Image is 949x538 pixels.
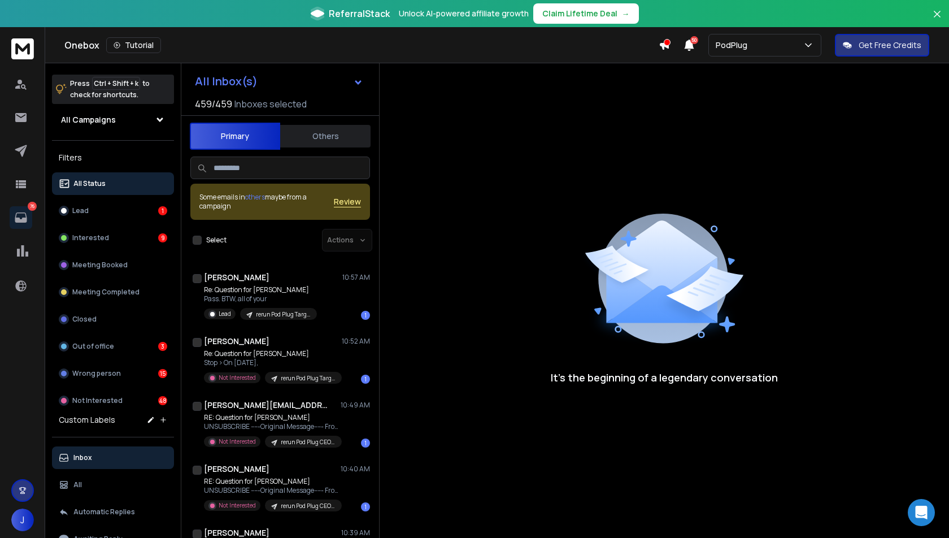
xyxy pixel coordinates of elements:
div: 9 [158,233,167,242]
p: 76 [28,202,37,211]
button: Closed [52,308,174,331]
p: Stop > On [DATE], [204,358,339,367]
p: Interested [72,233,109,242]
p: 10:39 AM [341,528,370,537]
p: Lead [219,310,231,318]
div: Some emails in maybe from a campaign [199,193,334,211]
div: 1 [361,375,370,384]
button: Interested9 [52,227,174,249]
p: UNSUBSCRIBE -----Original Message----- From: [PERSON_NAME] [204,486,339,495]
p: Lead [72,206,89,215]
p: Meeting Booked [72,261,128,270]
div: 48 [158,396,167,405]
div: 1 [361,311,370,320]
p: 10:52 AM [342,337,370,346]
p: Not Interested [72,396,123,405]
div: 1 [361,502,370,511]
p: rerun Pod Plug CEO, Owner, Founder 1-10 Emp Batch 3 Target Cities [281,502,335,510]
p: Not Interested [219,374,256,382]
p: Pass. BTW, all of your [204,294,317,303]
button: All Campaigns [52,109,174,131]
button: Claim Lifetime Deal→ [533,3,639,24]
button: Get Free Credits [835,34,929,57]
p: Inbox [73,453,92,462]
button: J [11,509,34,531]
button: All Status [52,172,174,195]
p: RE: Question for [PERSON_NAME] [204,477,339,486]
h1: [PERSON_NAME][EMAIL_ADDRESS][DOMAIN_NAME] [204,400,328,411]
p: RE: Question for [PERSON_NAME] [204,413,339,422]
p: Meeting Completed [72,288,140,297]
p: Closed [72,315,97,324]
button: All Inbox(s) [186,70,372,93]
p: PodPlug [716,40,752,51]
div: 1 [158,206,167,215]
button: Inbox [52,446,174,469]
button: Tutorial [106,37,161,53]
p: Out of office [72,342,114,351]
h1: [PERSON_NAME] [204,272,269,283]
button: All [52,474,174,496]
h3: Inboxes selected [234,97,307,111]
h1: All Campaigns [61,114,116,125]
a: 76 [10,206,32,229]
p: rerun Pod Plug CEO, Owner, Founder 1-10 Emp Batch 3 Target Cities [281,438,335,446]
p: All [73,480,82,489]
button: Automatic Replies [52,501,174,523]
p: All Status [73,179,106,188]
h1: All Inbox(s) [195,76,258,87]
div: Onebox [64,37,659,53]
h1: [PERSON_NAME] [204,463,269,475]
span: ReferralStack [329,7,390,20]
button: Meeting Completed [52,281,174,303]
div: 1 [361,439,370,448]
button: Wrong person15 [52,362,174,385]
button: Close banner [930,7,944,34]
h3: Custom Labels [59,414,115,426]
p: 10:49 AM [341,401,370,410]
span: Ctrl + Shift + k [92,77,140,90]
div: 3 [158,342,167,351]
p: Automatic Replies [73,507,135,517]
p: Not Interested [219,437,256,446]
p: 10:40 AM [341,465,370,474]
button: Not Interested48 [52,389,174,412]
p: It’s the beginning of a legendary conversation [551,370,778,385]
div: 15 [158,369,167,378]
button: Out of office3 [52,335,174,358]
button: Primary [190,123,280,150]
p: Press to check for shortcuts. [70,78,150,101]
span: others [245,192,265,202]
p: UNSUBSCRIBE -----Original Message----- From: [PERSON_NAME] [204,422,339,431]
span: → [622,8,630,19]
p: Not Interested [219,501,256,510]
button: Review [334,196,361,207]
p: Re: Question for [PERSON_NAME] [204,285,317,294]
p: 10:57 AM [342,273,370,282]
p: rerun Pod Plug Targeted Cities Sept [256,310,310,319]
p: rerun Pod Plug Targeted Cities Sept [281,374,335,383]
button: Others [280,124,371,149]
h1: [PERSON_NAME] [204,336,269,347]
span: 459 / 459 [195,97,232,111]
button: Lead1 [52,199,174,222]
label: Select [206,236,227,245]
h3: Filters [52,150,174,166]
p: Get Free Credits [859,40,921,51]
p: Unlock AI-powered affiliate growth [399,8,529,19]
span: 50 [690,36,698,44]
p: Wrong person [72,369,121,378]
p: Re: Question for [PERSON_NAME] [204,349,339,358]
button: Meeting Booked [52,254,174,276]
div: Open Intercom Messenger [908,499,935,526]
